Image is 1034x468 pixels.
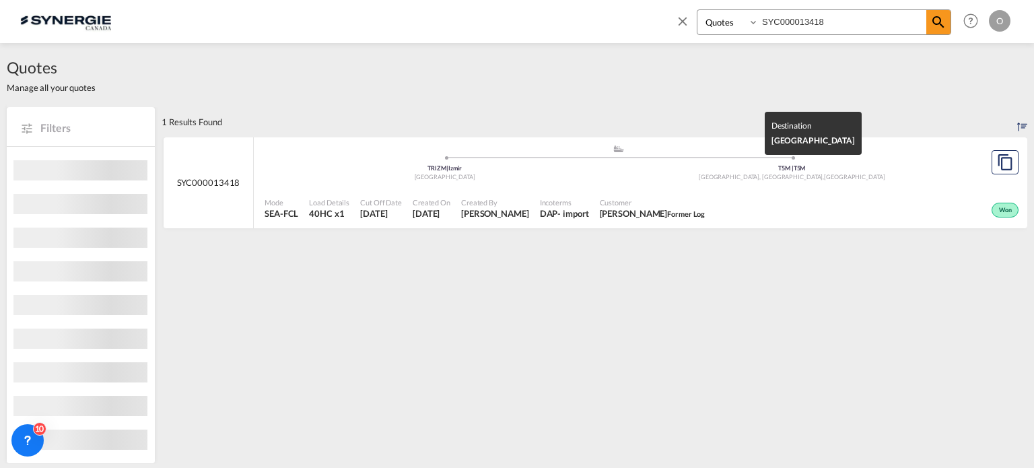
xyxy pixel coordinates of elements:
[7,81,96,94] span: Manage all your quotes
[759,10,926,34] input: Enter Quotation Number
[824,173,885,180] span: [GEOGRAPHIC_DATA]
[600,197,705,207] span: Customer
[7,57,96,78] span: Quotes
[164,137,1027,229] div: SYC000013418 assets/icons/custom/ship-fill.svgassets/icons/custom/roll-o-plane.svgOriginIzmir Tur...
[415,173,475,180] span: [GEOGRAPHIC_DATA]
[997,154,1013,170] md-icon: assets/icons/custom/copyQuote.svg
[992,203,1019,218] div: Won
[413,197,450,207] span: Created On
[999,206,1015,215] span: Won
[926,10,951,34] span: icon-magnify
[360,197,402,207] span: Cut Off Date
[675,13,690,28] md-icon: icon-close
[427,164,462,172] span: TRIZM Izmir
[611,145,627,152] md-icon: assets/icons/custom/ship-fill.svg
[675,9,697,42] span: icon-close
[778,164,794,172] span: T5M
[1017,107,1027,137] div: Sort by: Created On
[992,150,1019,174] button: Copy Quote
[162,107,222,137] div: 1 Results Found
[413,207,450,220] span: 21 Jul 2025
[959,9,982,32] span: Help
[792,164,794,172] span: |
[557,207,588,220] div: - import
[540,207,589,220] div: DAP import
[461,197,529,207] span: Created By
[989,10,1010,32] div: O
[360,207,402,220] span: 21 Jul 2025
[930,14,946,30] md-icon: icon-magnify
[771,119,855,133] div: Destination
[265,197,298,207] span: Mode
[309,197,349,207] span: Load Details
[40,121,141,135] span: Filters
[959,9,989,34] div: Help
[823,173,824,180] span: ,
[771,135,855,145] span: [GEOGRAPHIC_DATA]
[446,164,448,172] span: |
[667,209,705,218] span: Former Log
[794,164,806,172] span: T5M
[540,197,589,207] span: Incoterms
[600,207,705,220] span: Melih Sonmez Former Log
[265,207,298,220] span: SEA-FCL
[461,207,529,220] span: Rosa Ho
[540,207,558,220] div: DAP
[309,207,349,220] span: 40HC x 1
[699,173,824,180] span: [GEOGRAPHIC_DATA], [GEOGRAPHIC_DATA]
[177,176,240,189] span: SYC000013418
[20,6,111,36] img: 1f56c880d42311ef80fc7dca854c8e59.png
